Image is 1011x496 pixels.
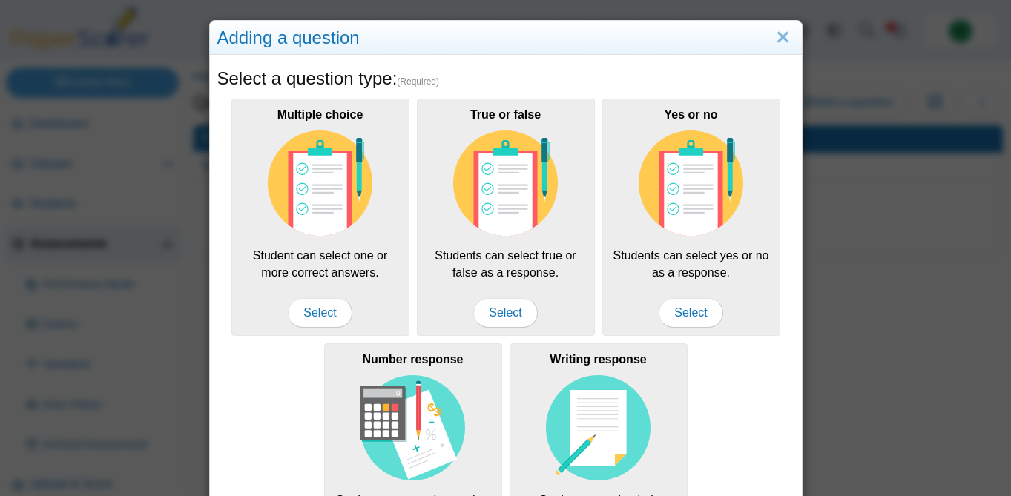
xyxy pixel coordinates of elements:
[362,353,463,366] b: Number response
[277,108,363,121] b: Multiple choice
[664,108,717,121] b: Yes or no
[546,375,651,480] img: item-type-writing-response.svg
[231,99,409,336] div: Student can select one or more correct answers.
[602,99,780,336] div: Students can select yes or no as a response.
[397,76,439,88] span: (Required)
[771,25,794,50] a: Close
[217,66,794,91] h5: Select a question type:
[473,298,537,328] span: Select
[268,130,373,236] img: item-type-multiple-choice.svg
[659,298,722,328] span: Select
[550,353,646,366] b: Writing response
[453,130,559,236] img: item-type-multiple-choice.svg
[417,99,595,336] div: Students can select true or false as a response.
[288,298,352,328] span: Select
[639,130,744,236] img: item-type-multiple-choice.svg
[470,108,541,121] b: True or false
[210,21,802,56] div: Adding a question
[360,375,466,480] img: item-type-number-response.svg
